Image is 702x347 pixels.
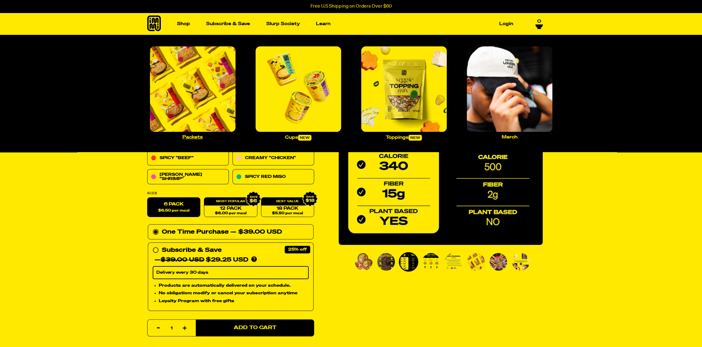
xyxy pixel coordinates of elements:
span: $5.50 per meal [272,212,303,215]
li: Go to slide 2 [376,252,395,272]
a: Spicy Red Miso [232,169,314,185]
a: Login [497,19,516,28]
a: Toppingsnew [359,44,449,143]
p: Free U.S Shipping on Orders Over $60 [310,4,392,9]
img: Variety Vol. 1 [444,253,462,271]
a: Spicy "Beef" [147,151,229,166]
li: Go to slide 7 [488,252,508,272]
li: Go to slide 3 [398,252,418,272]
span: $6.50 per meal [158,209,189,213]
span: $6.00 per meal [215,212,246,215]
li: Go to slide 6 [466,252,485,272]
div: — $39.00 USD [230,227,282,237]
li: Go to slide 1 [354,252,373,272]
span: new [409,135,422,141]
p: Packets [182,135,203,139]
p: Merch [502,135,517,139]
div: — $29.25 USD [154,255,248,265]
img: Variety Vol. 1 [489,253,507,271]
a: 0 [535,19,543,29]
a: Shop [175,19,192,28]
li: Loyalty Program with free gifts [159,298,309,305]
a: [PERSON_NAME] "Shrimp" [147,169,229,185]
li: Go to slide 5 [443,252,463,272]
a: Merch [464,44,555,142]
img: Cups_large.jpg [256,46,341,132]
img: Variety Vol. 1 [377,253,395,271]
img: Variety Vol. 1 [512,253,530,271]
p: Cups [285,135,311,141]
p: Toppings [386,135,422,141]
a: 12 Pack$6.00 per meal [204,198,257,217]
li: Go to slide 8 [511,252,531,272]
a: Learn [314,19,333,28]
li: Products are automatically delivered on your schedule. [159,282,309,289]
a: Packets [148,44,238,142]
span: Add to Cart [233,325,276,331]
a: Cupsnew [253,44,344,143]
input: quantity [151,320,192,337]
a: Slurp Society [264,19,302,28]
span: 0 [537,19,541,24]
label: Size [147,192,314,195]
img: Packets_large.jpg [150,46,236,132]
img: Merch_large.jpg [467,46,552,132]
div: Subscribe & Save [162,245,222,255]
div: PDP main carousel thumbnails [339,252,543,272]
img: Toppings_large.jpg [361,46,447,132]
div: One Time Purchase [153,227,309,237]
img: Variety Vol. 1 [399,253,417,271]
li: Go to slide 4 [421,252,440,272]
select: Subscribe & Save —$39.00 USD$29.25 USD Products are automatically delivered on your schedule. No ... [153,266,309,279]
a: 18 Pack$5.50 per meal [261,198,314,217]
button: Add to Cart [196,319,314,336]
iframe: Marketing Popup [3,319,64,344]
li: No obligation: modify or cancel your subscription anytime [159,290,309,297]
nav: Main navigation [175,13,516,35]
del: $39.00 USD [161,257,204,263]
img: Variety Vol. 1 [354,253,372,271]
a: Subscribe & Save [204,19,253,28]
img: Variety Vol. 1 [422,253,439,271]
a: Creamy "Chicken" [232,151,314,166]
img: Variety Vol. 1 [467,253,484,271]
span: new [298,135,311,141]
label: 6 Pack [147,198,200,217]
